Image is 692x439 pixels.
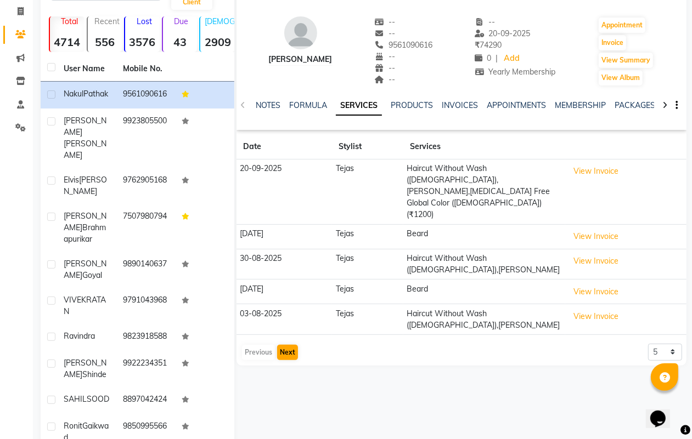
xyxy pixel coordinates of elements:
a: PACKAGES [615,100,655,110]
td: 9823918588 [116,324,176,351]
span: [PERSON_NAME] [64,116,106,137]
p: Lost [130,16,160,26]
td: Haircut Without Wash ([DEMOGRAPHIC_DATA]),[PERSON_NAME] [403,304,565,335]
td: Tejas [332,280,403,304]
span: 74290 [475,40,502,50]
span: VIVEK [64,295,86,305]
button: View Invoice [569,308,623,325]
td: Tejas [332,304,403,335]
a: INVOICES [442,100,478,110]
button: Invoice [599,35,626,50]
td: Haircut Without Wash ([DEMOGRAPHIC_DATA]),[PERSON_NAME],[MEDICAL_DATA] Free Global Color ([DEMOGR... [403,159,565,225]
button: View Invoice [569,253,623,270]
td: Tejas [332,224,403,249]
p: [DEMOGRAPHIC_DATA] [205,16,235,26]
span: Ronit [64,421,82,431]
th: Mobile No. [116,56,176,82]
th: User Name [57,56,116,82]
strong: 2909 [200,35,235,49]
strong: 43 [163,35,198,49]
td: 9791043968 [116,288,176,324]
span: -- [375,63,396,73]
td: 9762905168 [116,168,176,204]
span: -- [375,17,396,27]
td: 8897042424 [116,387,176,414]
strong: 4714 [50,35,85,49]
span: SOOD [87,394,109,404]
button: View Invoice [569,283,623,300]
iframe: chat widget [646,395,681,428]
span: [PERSON_NAME] [64,175,107,196]
p: Recent [92,16,122,26]
button: View Album [599,70,643,85]
span: SAHIL [64,394,87,404]
a: APPOINTMENTS [487,100,546,110]
button: View Invoice [569,228,623,245]
a: FORMULA [289,100,327,110]
span: [PERSON_NAME] [64,259,106,280]
a: SERVICES [336,96,382,116]
span: Shinde [82,369,106,379]
a: PRODUCTS [391,100,433,110]
a: NOTES [256,100,280,110]
td: 7507980794 [116,204,176,252]
span: ₹ [475,40,480,50]
button: View Invoice [569,163,623,180]
td: 30-08-2025 [237,249,332,280]
a: Add [502,51,521,66]
td: Tejas [332,249,403,280]
span: 20-09-2025 [475,28,531,38]
span: Brahmapurikar [64,223,106,244]
td: 20-09-2025 [237,159,332,225]
td: [DATE] [237,280,332,304]
span: [PERSON_NAME] [64,211,106,232]
button: Appointment [599,18,645,33]
span: [PERSON_NAME] [64,358,106,379]
td: 03-08-2025 [237,304,332,335]
span: Pathak [83,89,108,99]
button: View Summary [599,53,653,68]
td: Haircut Without Wash ([DEMOGRAPHIC_DATA]),[PERSON_NAME] [403,249,565,280]
td: 9561090616 [116,82,176,109]
span: Nakul [64,89,83,99]
strong: 556 [88,35,122,49]
div: [PERSON_NAME] [269,54,333,65]
td: [DATE] [237,224,332,249]
button: Next [277,345,298,360]
p: Total [54,16,85,26]
p: Due [165,16,198,26]
span: Elvis [64,175,79,185]
span: -- [375,52,396,61]
span: -- [475,17,496,27]
td: 9890140637 [116,252,176,288]
th: Date [237,134,332,159]
span: Goyal [82,270,102,280]
span: -- [375,28,396,38]
span: 0 [475,53,491,63]
strong: 3576 [125,35,160,49]
td: Tejas [332,159,403,225]
td: 9922234351 [116,351,176,387]
span: ravindra [64,331,95,341]
td: Beard [403,224,565,249]
img: avatar [284,16,317,49]
a: MEMBERSHIP [555,100,606,110]
span: | [496,53,498,64]
span: -- [375,75,396,84]
th: Services [403,134,565,159]
th: Stylist [332,134,403,159]
span: Yearly Membership [475,67,556,77]
td: Beard [403,280,565,304]
td: 9923805500 [116,109,176,168]
span: 9561090616 [375,40,433,50]
span: [PERSON_NAME] [64,139,106,160]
